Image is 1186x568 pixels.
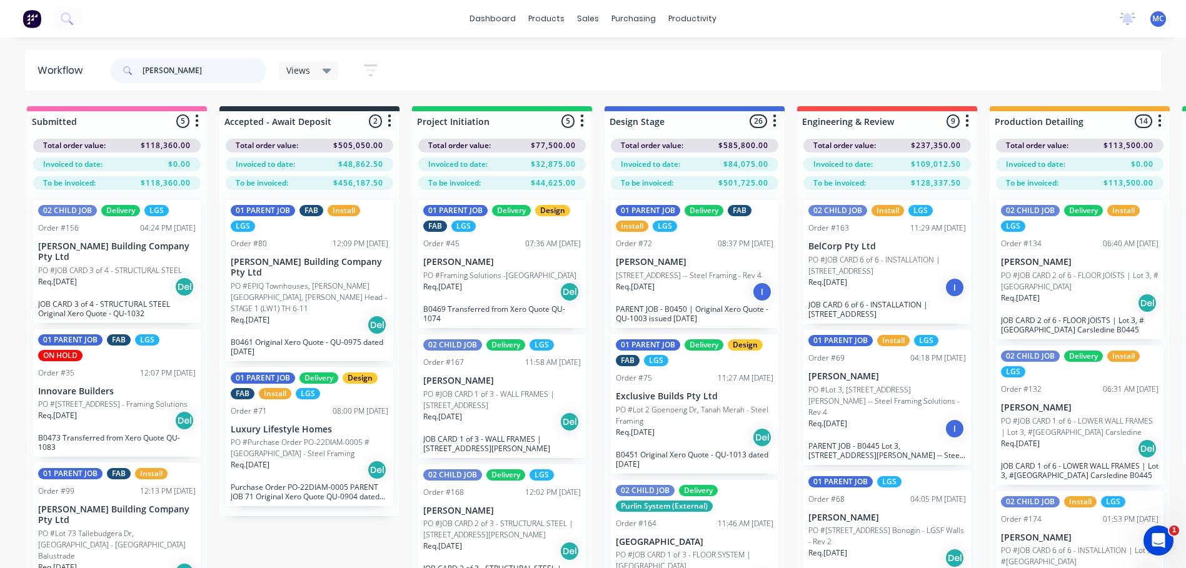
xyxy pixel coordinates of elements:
[231,388,254,399] div: FAB
[718,238,773,249] div: 08:37 PM [DATE]
[423,205,488,216] div: 01 PARENT JOB
[38,399,188,410] p: PO #[STREET_ADDRESS] - Framing Solutions
[236,159,295,170] span: Invoiced to date:
[107,468,131,479] div: FAB
[423,357,464,368] div: Order #167
[872,205,904,216] div: Install
[174,277,194,297] div: Del
[1001,366,1025,377] div: LGS
[38,367,74,379] div: Order #35
[571,9,605,28] div: sales
[38,504,196,526] p: [PERSON_NAME] Building Company Pty Ltd
[752,282,772,302] div: I
[38,350,83,361] div: ON HOLD
[174,411,194,431] div: Del
[611,334,778,474] div: 01 PARENT JOBDeliveryDesignFABLGSOrder #7511:27 AM [DATE]Exclusive Builds Pty LtdPO #Lot 2 Goenoe...
[333,177,383,189] span: $456,187.50
[914,335,938,346] div: LGS
[808,300,966,319] p: JOB CARD 6 of 6 - INSTALLATION | [STREET_ADDRESS]
[1001,402,1158,413] p: [PERSON_NAME]
[231,437,388,459] p: PO #Purchase Order PO-22DIAM-0005 #[GEOGRAPHIC_DATA] - Steel Framing
[616,281,655,292] p: Req. [DATE]
[616,205,680,216] div: 01 PARENT JOB
[236,140,298,151] span: Total order value:
[1001,270,1158,292] p: PO #JOB CARD 2 of 6 - FLOOR JOISTS | Lot 3, #[GEOGRAPHIC_DATA]
[718,140,768,151] span: $585,800.00
[33,329,201,457] div: 01 PARENT JOBFABLGSON HOLDOrder #3512:07 PM [DATE]Innovare BuildersPO #[STREET_ADDRESS] - Framing...
[486,339,525,351] div: Delivery
[38,265,182,276] p: PO #JOB CARD 3 of 4 - STRUCTURAL STEEL
[803,330,971,465] div: 01 PARENT JOBInstallLGSOrder #6904:18 PM [DATE][PERSON_NAME]PO #Lot 3, [STREET_ADDRESS][PERSON_NA...
[367,315,387,335] div: Del
[616,501,713,512] div: Purlin System (External)
[910,494,966,505] div: 04:05 PM [DATE]
[38,63,89,78] div: Workflow
[101,205,140,216] div: Delivery
[423,304,581,323] p: B0469 Transferred from Xero Quote QU-1074
[616,304,773,323] p: PARENT JOB - B0450 | Original Xero Quote - QU-1003 issued [DATE]
[423,434,581,453] p: JOB CARD 1 of 3 - WALL FRAMES | [STREET_ADDRESS][PERSON_NAME]
[808,441,966,460] p: PARENT JOB - B0445 Lot 3, [STREET_ADDRESS][PERSON_NAME] -- Steel Framing Solutions - Rev 4
[463,9,522,28] a: dashboard
[1006,159,1065,170] span: Invoiced to date:
[616,450,773,469] p: B0451 Original Xero Quote - QU-1013 dated [DATE]
[616,404,773,427] p: PO #Lot 2 Goenoeng Dr, Tanah Merah - Steel Framing
[1001,316,1158,334] p: JOB CARD 2 of 6 - FLOOR JOISTS | Lot 3, #[GEOGRAPHIC_DATA] Carsledine B0445
[1169,526,1179,536] span: 1
[723,159,768,170] span: $84,075.00
[813,140,876,151] span: Total order value:
[1001,416,1158,438] p: PO #JOB CARD 1 of 6 - LOWER WALL FRAMES | Lot 3, #[GEOGRAPHIC_DATA] Carsledine
[616,485,675,496] div: 02 CHILD JOB
[808,205,867,216] div: 02 CHILD JOB
[728,205,751,216] div: FAB
[616,257,773,267] p: [PERSON_NAME]
[945,548,965,568] div: Del
[808,384,966,418] p: PO #Lot 3, [STREET_ADDRESS][PERSON_NAME] -- Steel Framing Solutions - Rev 4
[226,200,393,361] div: 01 PARENT JOBFABInstallLGSOrder #8012:09 PM [DATE][PERSON_NAME] Building Company Pty LtdPO #EPIQ ...
[1006,140,1068,151] span: Total order value:
[813,159,873,170] span: Invoiced to date:
[530,339,554,351] div: LGS
[653,221,677,232] div: LGS
[1103,514,1158,525] div: 01:53 PM [DATE]
[1001,514,1042,525] div: Order #174
[231,482,388,501] p: Purchase Order PO-22DIAM-0005 PARENT JOB 71 Original Xero Quote QU-0904 dated [DATE]
[423,506,581,516] p: [PERSON_NAME]
[38,205,97,216] div: 02 CHILD JOB
[560,541,580,561] div: Del
[530,469,554,481] div: LGS
[616,427,655,438] p: Req. [DATE]
[560,282,580,302] div: Del
[38,410,77,421] p: Req. [DATE]
[1001,221,1025,232] div: LGS
[945,277,965,297] div: I
[135,334,159,346] div: LGS
[945,419,965,439] div: I
[1001,205,1060,216] div: 02 CHILD JOB
[333,406,388,417] div: 08:00 PM [DATE]
[23,9,41,28] img: Factory
[1001,461,1158,480] p: JOB CARD 1 of 6 - LOWER WALL FRAMES | Lot 3, #[GEOGRAPHIC_DATA] Carsledine B0445
[38,386,196,397] p: Innovare Builders
[525,357,581,368] div: 11:58 AM [DATE]
[616,270,761,281] p: [STREET_ADDRESS] -- Steel Framing - Rev 4
[38,276,77,287] p: Req. [DATE]
[522,9,571,28] div: products
[560,412,580,432] div: Del
[685,339,723,351] div: Delivery
[531,140,576,151] span: $77,500.00
[616,518,656,529] div: Order #164
[1107,205,1140,216] div: Install
[231,257,388,278] p: [PERSON_NAME] Building Company Pty Ltd
[1001,384,1042,395] div: Order #132
[644,355,668,366] div: LGS
[531,177,576,189] span: $44,625.00
[1064,351,1103,362] div: Delivery
[38,486,74,497] div: Order #99
[605,9,662,28] div: purchasing
[141,177,191,189] span: $118,360.00
[231,314,269,326] p: Req. [DATE]
[38,468,103,479] div: 01 PARENT JOB
[43,140,106,151] span: Total order value:
[808,525,966,547] p: PO #[STREET_ADDRESS] Bonogin - LGSF Walls - Rev 2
